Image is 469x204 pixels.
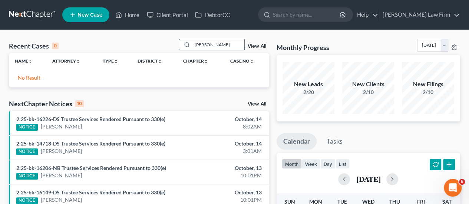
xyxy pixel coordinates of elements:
[379,8,460,21] a: [PERSON_NAME] Law Firm
[185,172,261,179] div: 10:01PM
[353,8,378,21] a: Help
[112,8,143,21] a: Home
[249,59,254,64] i: unfold_more
[459,179,465,185] span: 6
[16,140,165,147] a: 2:25-bk-14718-DS Trustee Services Rendered Pursuant to 330(e)
[16,165,166,171] a: 2:25-bk-16206-NB Trustee Services Rendered Pursuant to 330(e)
[277,43,329,52] h3: Monthly Progress
[204,59,208,64] i: unfold_more
[336,159,350,169] button: list
[16,148,38,155] div: NOTICE
[402,88,454,96] div: 2/10
[41,196,82,204] a: [PERSON_NAME]
[444,179,462,197] iframe: Intercom live chat
[158,59,162,64] i: unfold_more
[41,147,82,155] a: [PERSON_NAME]
[283,80,334,88] div: New Leads
[16,116,165,122] a: 2:25-bk-16226-DS Trustee Services Rendered Pursuant to 330(e)
[103,58,118,64] a: Typeunfold_more
[185,189,261,196] div: October, 13
[185,116,261,123] div: October, 14
[230,58,254,64] a: Case Nounfold_more
[192,39,244,50] input: Search by name...
[28,59,33,64] i: unfold_more
[15,74,263,81] p: - No Result -
[320,159,336,169] button: day
[9,41,59,50] div: Recent Cases
[277,133,317,150] a: Calendar
[273,8,341,21] input: Search by name...
[183,58,208,64] a: Chapterunfold_more
[342,88,394,96] div: 2/10
[248,101,266,107] a: View All
[41,172,82,179] a: [PERSON_NAME]
[191,8,233,21] a: DebtorCC
[185,123,261,130] div: 8:02AM
[16,173,38,180] div: NOTICE
[77,12,102,18] span: New Case
[41,123,82,130] a: [PERSON_NAME]
[342,80,394,88] div: New Clients
[185,147,261,155] div: 3:01AM
[248,44,266,49] a: View All
[138,58,162,64] a: Districtunfold_more
[75,100,84,107] div: 10
[16,197,38,204] div: NOTICE
[185,140,261,147] div: October, 14
[76,59,80,64] i: unfold_more
[52,43,59,49] div: 0
[402,80,454,88] div: New Filings
[185,164,261,172] div: October, 13
[114,59,118,64] i: unfold_more
[320,133,349,150] a: Tasks
[185,196,261,204] div: 10:01PM
[15,58,33,64] a: Nameunfold_more
[9,99,84,108] div: NextChapter Notices
[16,189,165,195] a: 2:25-bk-16149-DS Trustee Services Rendered Pursuant to 330(e)
[356,175,380,183] h2: [DATE]
[283,88,334,96] div: 2/20
[143,8,191,21] a: Client Portal
[282,159,302,169] button: month
[52,58,80,64] a: Attorneyunfold_more
[302,159,320,169] button: week
[16,124,38,131] div: NOTICE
